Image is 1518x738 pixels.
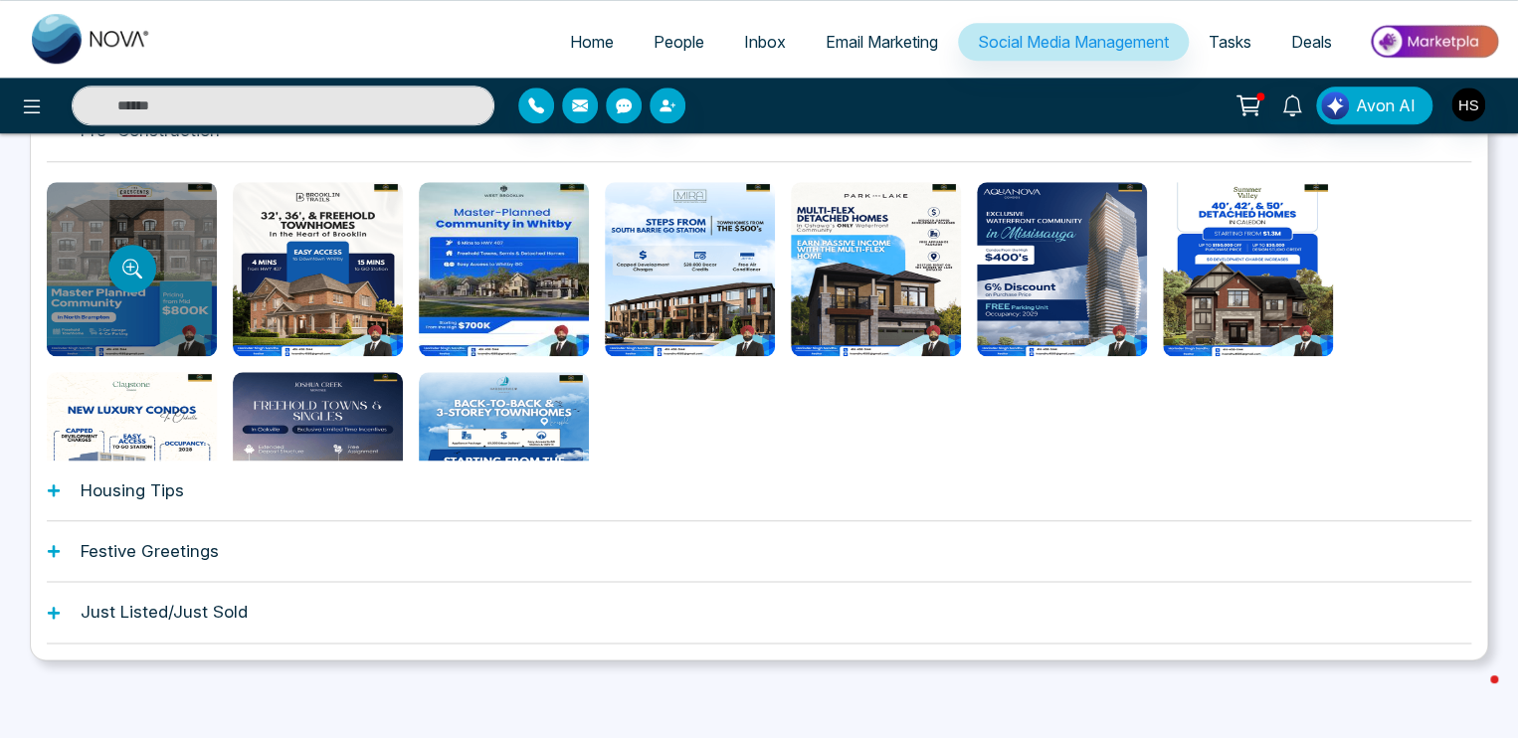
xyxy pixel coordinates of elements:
[32,14,151,64] img: Nova CRM Logo
[81,480,184,500] h1: Housing Tips
[1356,93,1416,117] span: Avon AI
[1189,23,1271,61] a: Tasks
[654,32,704,52] span: People
[81,602,248,622] h1: Just Listed/Just Sold
[978,32,1169,52] span: Social Media Management
[958,23,1189,61] a: Social Media Management
[724,23,806,61] a: Inbox
[81,541,219,561] h1: Festive Greetings
[634,23,724,61] a: People
[1450,670,1498,718] iframe: Intercom live chat
[1362,19,1506,64] img: Market-place.gif
[1271,23,1352,61] a: Deals
[1451,88,1485,121] img: User Avatar
[1291,32,1332,52] span: Deals
[1316,87,1432,124] button: Avon AI
[744,32,786,52] span: Inbox
[806,23,958,61] a: Email Marketing
[1209,32,1251,52] span: Tasks
[1321,92,1349,119] img: Lead Flow
[826,32,938,52] span: Email Marketing
[108,245,156,292] button: Preview template
[550,23,634,61] a: Home
[570,32,614,52] span: Home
